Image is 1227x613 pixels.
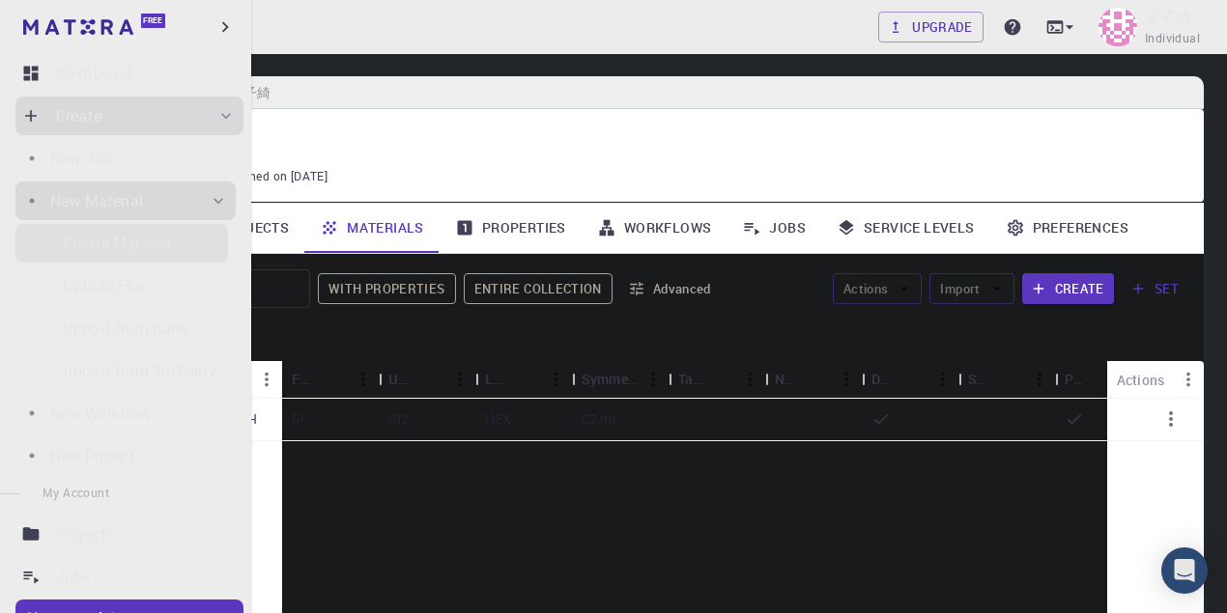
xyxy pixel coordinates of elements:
[510,364,541,395] button: Sort
[821,203,990,253] a: Service Levels
[1173,364,1204,395] button: Menu
[282,360,379,398] div: Formula
[765,360,862,398] div: Non-periodic
[727,203,821,253] a: Jobs
[862,360,958,398] div: Default
[56,104,101,127] p: Create
[64,232,171,255] p: Create Material
[50,444,135,467] p: New Project
[50,189,143,212] p: New Material
[1065,360,1090,398] div: Public
[15,266,228,305] a: Upload File
[64,317,187,340] p: Import from Bank
[64,359,216,382] p: Import from 3rd Party
[1122,273,1188,304] button: set
[15,309,228,348] a: Import from Bank
[1117,361,1164,399] div: Actions
[15,351,228,390] a: Import from 3rd Party
[958,360,1055,398] div: Shared
[56,565,91,588] p: Jobs
[440,203,582,253] a: Properties
[304,203,440,253] a: Materials
[251,364,282,395] button: Menu
[388,360,414,398] div: Unit Cell Formula
[878,12,984,42] a: Upgrade
[968,360,993,398] div: Shared
[317,364,348,395] button: Sort
[232,167,328,186] span: Joined on [DATE]
[23,19,133,35] img: logo
[800,364,831,395] button: Sort
[15,557,243,596] a: Jobs
[15,139,236,178] a: New Job
[1145,6,1191,29] p: 黃子綺
[897,364,927,395] button: Sort
[464,273,613,304] span: Filter throughout whole library including sets (folders)
[485,409,511,429] p: HEX
[833,273,923,304] button: Actions
[678,360,703,398] div: Tags
[56,62,132,85] p: Dashboard
[638,364,669,395] button: Menu
[990,203,1144,253] a: Preferences
[927,364,958,395] button: Menu
[775,360,800,398] div: Non-periodic
[166,125,1173,148] p: 黃子綺
[1099,8,1137,46] img: 黃子綺
[50,147,111,170] p: New Job
[993,364,1024,395] button: Sort
[541,364,572,395] button: Menu
[831,364,862,395] button: Menu
[15,54,243,93] a: Dashboard
[15,515,243,553] a: Projects
[15,436,236,475] a: New Project
[1022,273,1114,304] button: Create
[464,273,613,304] button: Entire collection
[485,360,510,398] div: Lattice
[475,360,572,398] div: Lattice
[15,181,236,220] div: New Material
[669,360,765,398] div: Tags
[15,394,236,432] a: New Workflow
[414,364,444,395] button: Sort
[15,224,228,263] a: Create Material
[582,203,728,253] a: Workflows
[582,360,638,398] div: Symmetry
[318,273,456,304] span: Show only materials with calculated properties
[1024,364,1055,395] button: Menu
[379,360,475,398] div: Unit Cell Formula
[929,273,1013,304] button: Import
[572,360,669,398] div: Symmetry
[292,360,317,398] div: Formula
[734,364,765,395] button: Menu
[388,409,409,429] p: Si2
[1107,361,1204,399] div: Actions
[620,273,721,304] button: Advanced
[64,274,143,297] p: Upload File
[1161,547,1208,594] div: Open Intercom Messenger
[444,364,475,395] button: Menu
[1090,364,1121,395] button: Sort
[1055,360,1152,398] div: Public
[43,485,109,500] span: My Account
[348,364,379,395] button: Menu
[292,409,304,429] p: Si
[703,364,734,395] button: Sort
[582,409,616,429] p: C2/m
[56,522,114,545] p: Projects
[318,273,456,304] button: With properties
[871,360,897,398] div: Default
[49,13,79,31] span: 支援
[50,402,151,425] p: New Workflow
[1145,29,1200,48] span: Individual
[15,97,243,135] div: Create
